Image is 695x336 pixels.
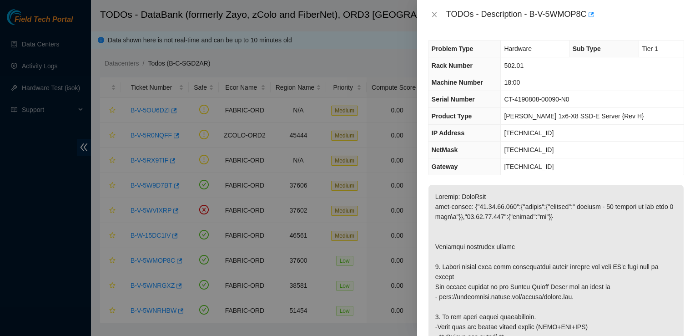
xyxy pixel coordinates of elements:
span: [TECHNICAL_ID] [504,146,554,153]
span: NetMask [432,146,458,153]
span: IP Address [432,129,464,137]
span: Machine Number [432,79,483,86]
span: Problem Type [432,45,473,52]
span: Rack Number [432,62,473,69]
span: Tier 1 [642,45,658,52]
span: Hardware [504,45,532,52]
span: close [431,11,438,18]
button: Close [428,10,441,19]
span: Gateway [432,163,458,170]
span: 502.01 [504,62,524,69]
span: CT-4190808-00090-N0 [504,96,569,103]
span: [PERSON_NAME] 1x6-X8 SSD-E Server {Rev H} [504,112,644,120]
span: Serial Number [432,96,475,103]
span: [TECHNICAL_ID] [504,163,554,170]
div: TODOs - Description - B-V-5WMOP8C [446,7,684,22]
span: Sub Type [573,45,601,52]
span: Product Type [432,112,472,120]
span: [TECHNICAL_ID] [504,129,554,137]
span: 18:00 [504,79,520,86]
